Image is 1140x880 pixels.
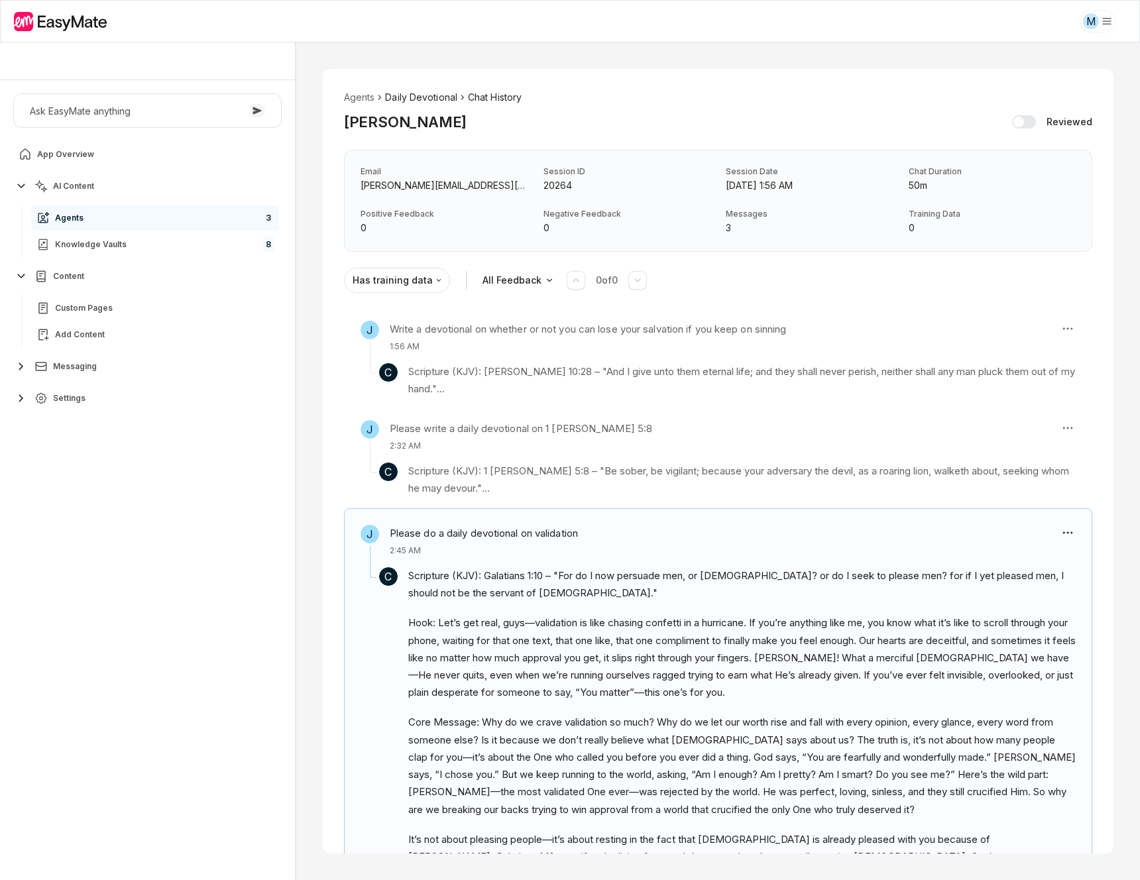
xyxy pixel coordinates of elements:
h2: [PERSON_NAME] [344,110,467,134]
button: Messaging [13,353,282,380]
a: Custom Pages [31,295,279,321]
p: Session Date [726,166,893,177]
p: Session ID: 20264 [543,178,711,193]
button: Has training data [344,268,450,293]
p: Negative Feedback: 0 [543,221,711,235]
p: Negative Feedback [543,209,711,219]
span: C [379,567,398,586]
span: 8 [263,237,274,252]
li: Daily Devotional [385,90,457,105]
p: Scripture (KJV): 1 [PERSON_NAME] 5:8 – "Be sober, be vigilant; because your adversary the devil, ... [408,463,1076,498]
p: Session Date: Oct 3, 2025, 1:56 AM [726,178,893,193]
p: 2:32 AM [390,440,652,452]
span: Messaging [53,361,97,372]
p: Email [361,166,528,177]
span: AI Content [53,181,94,192]
div: M [1083,13,1099,29]
a: Agents3 [31,205,279,231]
p: Core Message: Why do we crave validation so much? Why do we let our worth rise and fall with ever... [408,714,1076,818]
span: Settings [53,393,85,404]
span: J [361,420,379,439]
p: Scripture (KJV): Galatians 1:10 – "For do I now persuade men, or [DEMOGRAPHIC_DATA]? or do I seek... [408,567,1076,602]
span: Add Content [55,329,105,340]
p: Hook: Let’s get real, guys—validation is like chasing confetti in a hurricane. If you’re anything... [408,614,1076,701]
span: J [361,321,379,339]
button: Ask EasyMate anything [13,93,282,128]
p: Email: johnny@coreoftheheart.com [361,178,528,193]
h3: Write a devotional on whether or not you can lose your salvation if you keep on sinning [390,321,787,338]
nav: breadcrumb [344,90,1092,105]
p: Reviewed [1047,115,1092,129]
span: Agents [55,213,84,223]
button: Settings [13,385,282,412]
p: Messages [726,209,893,219]
a: App Overview [13,141,282,168]
span: Content [53,271,84,282]
p: Chat Duration [909,166,1076,177]
p: Positive Feedback [361,209,528,219]
li: Agents [344,90,375,105]
span: App Overview [37,149,94,160]
button: Content [13,263,282,290]
span: Knowledge Vaults [55,239,127,250]
p: Chat Duration: 50m [909,178,1076,193]
span: J [361,525,379,543]
span: 3 [263,210,274,226]
p: 0 of 0 [596,274,618,287]
p: 2:45 AM [390,545,578,557]
p: Messages: 3 [726,221,893,235]
p: Has training data [353,273,433,288]
p: 1:56 AM [390,341,787,353]
h3: Please write a daily devotional on 1 [PERSON_NAME] 5:8 [390,420,652,437]
span: C [379,363,398,382]
p: Scripture (KJV): [PERSON_NAME] 10:28 – "And I give unto them eternal life; and they shall never p... [408,363,1076,398]
button: AI Content [13,173,282,199]
p: Training Data [909,209,1076,219]
p: Session ID [543,166,711,177]
span: Chat History [468,90,522,105]
span: C [379,463,398,481]
p: Positive Feedback: 0 [361,221,528,235]
button: All Feedback [477,268,561,293]
p: Training Data: 0 [909,221,1076,235]
h3: Please do a daily devotional on validation [390,525,578,542]
span: Custom Pages [55,303,113,313]
p: All Feedback [483,273,541,288]
a: Knowledge Vaults8 [31,231,279,258]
